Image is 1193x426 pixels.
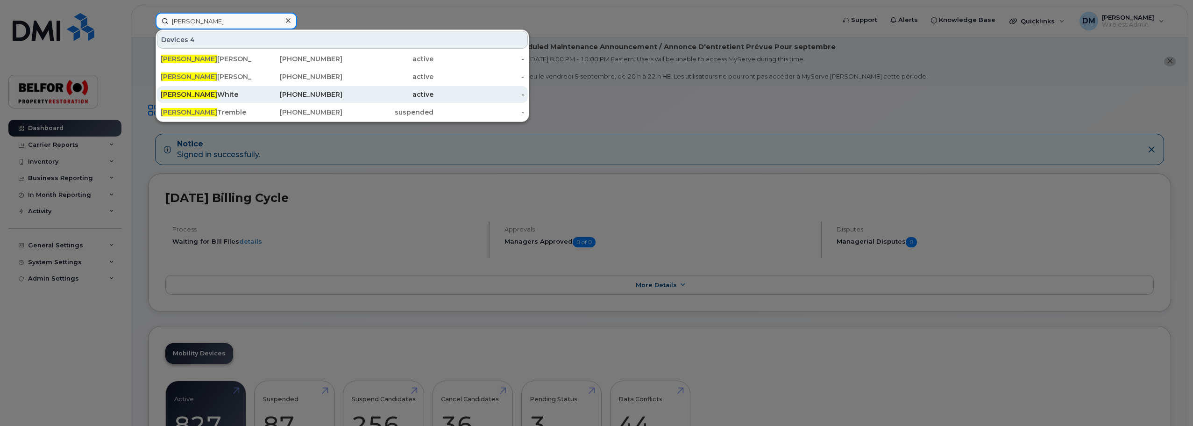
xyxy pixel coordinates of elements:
span: [PERSON_NAME] [161,90,217,99]
div: suspended [342,108,433,117]
span: [PERSON_NAME] [161,72,217,81]
a: [PERSON_NAME]White[PHONE_NUMBER]active- [157,86,528,103]
div: active [342,54,433,64]
div: - [433,90,525,99]
a: [PERSON_NAME][PERSON_NAME][PHONE_NUMBER]active- [157,68,528,85]
div: Devices [157,31,528,49]
div: - [433,72,525,81]
a: [PERSON_NAME][PERSON_NAME][PHONE_NUMBER]active- [157,51,528,67]
div: - [433,108,525,117]
div: White [161,90,252,99]
div: active [342,90,433,99]
div: [PHONE_NUMBER] [252,72,343,81]
div: active [342,72,433,81]
div: [PERSON_NAME] [161,54,252,64]
a: [PERSON_NAME]Tremble[PHONE_NUMBER]suspended- [157,104,528,121]
div: [PHONE_NUMBER] [252,54,343,64]
span: 4 [190,35,195,44]
div: [PERSON_NAME] [161,72,252,81]
div: [PHONE_NUMBER] [252,108,343,117]
div: Tremble [161,108,252,117]
span: [PERSON_NAME] [161,108,217,116]
div: [PHONE_NUMBER] [252,90,343,99]
span: [PERSON_NAME] [161,55,217,63]
div: - [433,54,525,64]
